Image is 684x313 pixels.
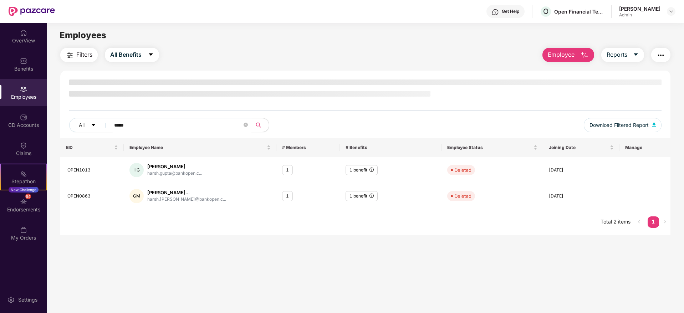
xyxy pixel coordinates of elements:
div: [PERSON_NAME] [147,163,202,170]
img: svg+xml;base64,PHN2ZyBpZD0iU2V0dGluZy0yMHgyMCIgeG1sbnM9Imh0dHA6Ly93d3cudzMub3JnLzIwMDAvc3ZnIiB3aW... [7,296,15,303]
img: svg+xml;base64,PHN2ZyB4bWxucz0iaHR0cDovL3d3dy53My5vcmcvMjAwMC9zdmciIHhtbG5zOnhsaW5rPSJodHRwOi8vd3... [580,51,589,60]
span: close-circle [244,122,248,129]
div: 1 [282,191,293,201]
span: left [637,220,641,224]
div: harsh.[PERSON_NAME]@bankopen.c... [147,196,226,203]
div: Get Help [502,9,519,14]
span: close-circle [244,123,248,127]
div: HG [129,163,144,177]
div: GM [129,189,144,203]
span: right [663,220,667,224]
a: 1 [648,216,659,227]
div: 1 [282,165,293,175]
button: Download Filtered Report [584,118,662,132]
span: Employees [60,30,106,40]
li: Total 2 items [601,216,631,228]
th: Employee Status [441,138,543,157]
img: svg+xml;base64,PHN2ZyBpZD0iRW5kb3JzZW1lbnRzIiB4bWxucz0iaHR0cDovL3d3dy53My5vcmcvMjAwMC9zdmciIHdpZH... [20,198,27,205]
div: Stepathon [1,178,46,185]
div: [DATE] [549,193,614,200]
span: Filters [76,50,92,59]
div: Open Financial Technologies Private Limited [554,8,604,15]
span: Employee Status [447,145,532,150]
div: OPEN0863 [67,193,118,200]
span: Reports [607,50,627,59]
button: left [633,216,645,228]
img: svg+xml;base64,PHN2ZyB4bWxucz0iaHR0cDovL3d3dy53My5vcmcvMjAwMC9zdmciIHdpZHRoPSIyMSIgaGVpZ2h0PSIyMC... [20,170,27,177]
button: Reportscaret-down [601,48,644,62]
img: svg+xml;base64,PHN2ZyB4bWxucz0iaHR0cDovL3d3dy53My5vcmcvMjAwMC9zdmciIHdpZHRoPSIyNCIgaGVpZ2h0PSIyNC... [66,51,74,60]
th: EID [60,138,124,157]
button: All Benefitscaret-down [105,48,159,62]
span: info-circle [369,168,374,172]
div: Deleted [454,193,471,200]
img: svg+xml;base64,PHN2ZyBpZD0iRW1wbG95ZWVzIiB4bWxucz0iaHR0cDovL3d3dy53My5vcmcvMjAwMC9zdmciIHdpZHRoPS... [20,86,27,93]
div: OPEN1013 [67,167,118,174]
span: All [79,121,85,129]
div: Admin [619,12,660,18]
th: Joining Date [543,138,619,157]
span: Employee [548,50,575,59]
span: caret-down [91,123,96,128]
button: Allcaret-down [69,118,113,132]
span: Joining Date [549,145,608,150]
button: Filters [60,48,98,62]
th: # Members [276,138,340,157]
span: Download Filtered Report [589,121,649,129]
span: EID [66,145,113,150]
div: Settings [16,296,40,303]
th: Manage [619,138,670,157]
button: Employee [542,48,594,62]
img: svg+xml;base64,PHN2ZyBpZD0iQ0RfQWNjb3VudHMiIGRhdGEtbmFtZT0iQ0QgQWNjb3VudHMiIHhtbG5zPSJodHRwOi8vd3... [20,114,27,121]
span: search [251,122,265,128]
span: Employee Name [129,145,265,150]
div: [PERSON_NAME]... [147,189,226,196]
img: svg+xml;base64,PHN2ZyBpZD0iRHJvcGRvd24tMzJ4MzIiIHhtbG5zPSJodHRwOi8vd3d3LnczLm9yZy8yMDAwL3N2ZyIgd2... [668,9,674,14]
img: svg+xml;base64,PHN2ZyBpZD0iQmVuZWZpdHMiIHhtbG5zPSJodHRwOi8vd3d3LnczLm9yZy8yMDAwL3N2ZyIgd2lkdGg9Ij... [20,57,27,65]
div: harsh.gupta@bankopen.c... [147,170,202,177]
li: Next Page [659,216,670,228]
li: 1 [648,216,659,228]
div: [DATE] [549,167,614,174]
span: O [543,7,548,16]
div: 54 [25,194,31,199]
img: svg+xml;base64,PHN2ZyBpZD0iTXlfT3JkZXJzIiBkYXRhLW5hbWU9Ik15IE9yZGVycyIgeG1sbnM9Imh0dHA6Ly93d3cudz... [20,226,27,234]
img: New Pazcare Logo [9,7,55,16]
th: # Benefits [340,138,441,157]
span: All Benefits [110,50,142,59]
span: info-circle [369,194,374,198]
div: 1 benefit [346,165,378,175]
li: Previous Page [633,216,645,228]
img: svg+xml;base64,PHN2ZyBpZD0iSG9tZSIgeG1sbnM9Imh0dHA6Ly93d3cudzMub3JnLzIwMDAvc3ZnIiB3aWR0aD0iMjAiIG... [20,29,27,36]
img: svg+xml;base64,PHN2ZyBpZD0iQ2xhaW0iIHhtbG5zPSJodHRwOi8vd3d3LnczLm9yZy8yMDAwL3N2ZyIgd2lkdGg9IjIwIi... [20,142,27,149]
img: svg+xml;base64,PHN2ZyBpZD0iSGVscC0zMngzMiIgeG1sbnM9Imh0dHA6Ly93d3cudzMub3JnLzIwMDAvc3ZnIiB3aWR0aD... [492,9,499,16]
button: search [251,118,269,132]
img: svg+xml;base64,PHN2ZyB4bWxucz0iaHR0cDovL3d3dy53My5vcmcvMjAwMC9zdmciIHdpZHRoPSIyNCIgaGVpZ2h0PSIyNC... [657,51,665,60]
div: New Challenge [9,187,39,193]
th: Employee Name [124,138,276,157]
span: caret-down [633,52,639,58]
div: [PERSON_NAME] [619,5,660,12]
div: 1 benefit [346,191,378,201]
button: right [659,216,670,228]
span: caret-down [148,52,154,58]
div: Deleted [454,166,471,174]
img: svg+xml;base64,PHN2ZyB4bWxucz0iaHR0cDovL3d3dy53My5vcmcvMjAwMC9zdmciIHhtbG5zOnhsaW5rPSJodHRwOi8vd3... [652,123,656,127]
